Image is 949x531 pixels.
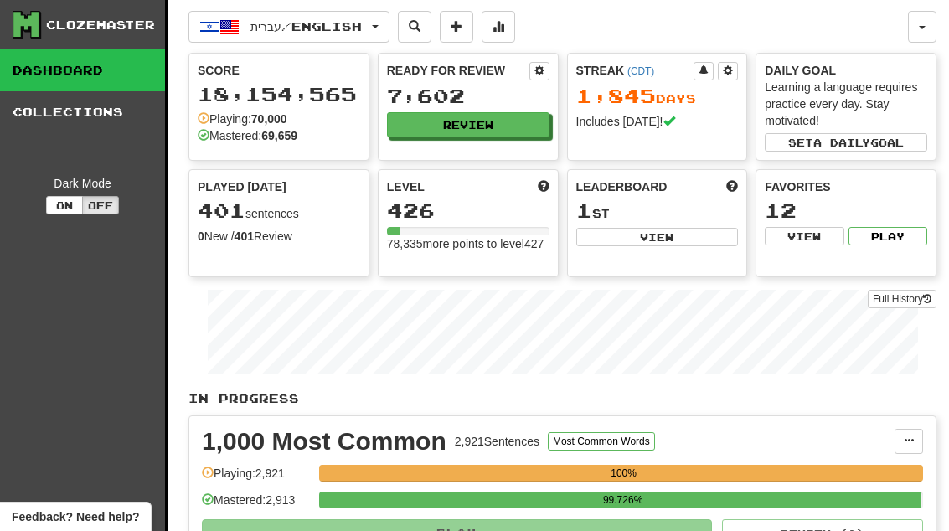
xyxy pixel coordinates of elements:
span: Score more points to level up [538,178,549,195]
span: Played [DATE] [198,178,286,195]
button: Play [848,227,927,245]
span: Leaderboard [576,178,668,195]
button: Most Common Words [548,432,655,451]
div: Ready for Review [387,62,529,79]
span: a daily [813,137,870,148]
div: 2,921 Sentences [455,433,539,450]
a: (CDT) [627,65,654,77]
div: Playing: 2,921 [202,465,311,492]
strong: 401 [235,229,254,243]
button: Add sentence to collection [440,11,473,43]
div: sentences [198,200,360,222]
span: 401 [198,198,245,222]
span: Level [387,178,425,195]
div: 7,602 [387,85,549,106]
span: This week in points, UTC [726,178,738,195]
div: Daily Goal [765,62,927,79]
div: Learning a language requires practice every day. Stay motivated! [765,79,927,129]
button: עברית/English [188,11,389,43]
button: Review [387,112,549,137]
div: Dark Mode [13,175,152,192]
div: 99.726% [324,492,921,508]
div: 12 [765,200,927,221]
button: On [46,196,83,214]
div: 426 [387,200,549,221]
div: Streak [576,62,694,79]
button: View [765,227,843,245]
button: View [576,228,739,246]
span: Open feedback widget [12,508,139,525]
div: New / Review [198,228,360,245]
div: Includes [DATE]! [576,113,739,130]
button: Off [82,196,119,214]
button: More stats [482,11,515,43]
div: st [576,200,739,222]
button: Seta dailygoal [765,133,927,152]
div: 1,000 Most Common [202,429,446,454]
span: 1,845 [576,84,656,107]
div: Score [198,62,360,79]
div: Day s [576,85,739,107]
div: 18,154,565 [198,84,360,105]
span: עברית / English [250,19,362,34]
div: Mastered: 2,913 [202,492,311,519]
div: Mastered: [198,127,297,144]
div: Clozemaster [46,17,155,34]
span: 1 [576,198,592,222]
strong: 69,659 [261,129,297,142]
strong: 0 [198,229,204,243]
div: Favorites [765,178,927,195]
div: Playing: [198,111,287,127]
p: In Progress [188,390,936,407]
button: Search sentences [398,11,431,43]
strong: 70,000 [251,112,287,126]
div: 78,335 more points to level 427 [387,235,549,252]
a: Full History [868,290,936,308]
div: 100% [324,465,923,482]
